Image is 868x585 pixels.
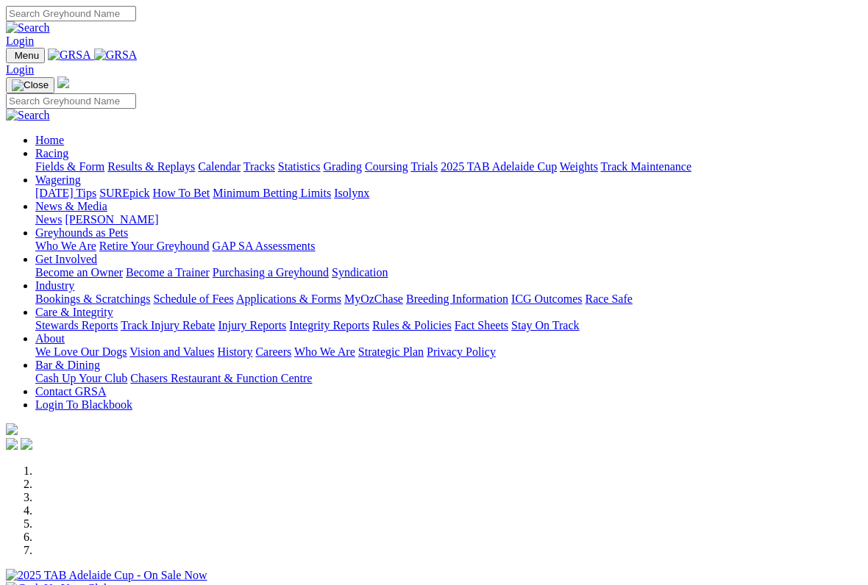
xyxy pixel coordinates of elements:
img: logo-grsa-white.png [6,423,18,435]
a: Fields & Form [35,160,104,173]
a: Stewards Reports [35,319,118,331]
a: How To Bet [153,187,210,199]
a: Wagering [35,173,81,186]
a: Home [35,134,64,146]
a: SUREpick [99,187,149,199]
a: GAP SA Assessments [213,240,316,252]
a: Racing [35,147,68,159]
a: Who We Are [294,345,355,358]
a: Trials [410,160,438,173]
a: Bookings & Scratchings [35,292,150,305]
a: Grading [324,160,362,173]
img: Search [6,21,50,35]
a: Login [6,35,34,47]
a: Isolynx [334,187,369,199]
div: News & Media [35,213,862,226]
a: Login [6,63,34,76]
a: Minimum Betting Limits [213,187,331,199]
div: Get Involved [35,266,862,279]
a: We Love Our Dogs [35,345,127,358]
div: Wagering [35,187,862,200]
a: Vision and Values [129,345,214,358]
input: Search [6,93,136,109]
button: Toggle navigation [6,77,54,93]
a: Bar & Dining [35,359,100,371]
a: Rules & Policies [372,319,452,331]
div: Care & Integrity [35,319,862,332]
a: History [217,345,252,358]
a: Track Maintenance [601,160,691,173]
span: Menu [15,50,39,61]
a: Contact GRSA [35,385,106,398]
a: 2025 TAB Adelaide Cup [441,160,557,173]
input: Search [6,6,136,21]
a: Login To Blackbook [35,398,132,411]
a: News [35,213,62,226]
a: Injury Reports [218,319,286,331]
a: Schedule of Fees [153,292,233,305]
a: Become a Trainer [126,266,210,279]
div: Greyhounds as Pets [35,240,862,253]
a: Get Involved [35,253,97,265]
a: ICG Outcomes [511,292,582,305]
img: GRSA [48,49,91,62]
a: Greyhounds as Pets [35,226,128,239]
a: Chasers Restaurant & Function Centre [130,372,312,384]
a: About [35,332,65,345]
a: Applications & Forms [236,292,341,305]
a: Weights [560,160,598,173]
img: 2025 TAB Adelaide Cup - On Sale Now [6,569,207,582]
a: Coursing [365,160,408,173]
a: Integrity Reports [289,319,369,331]
a: Results & Replays [107,160,195,173]
div: Industry [35,292,862,306]
a: Cash Up Your Club [35,372,127,384]
a: Breeding Information [406,292,508,305]
img: facebook.svg [6,438,18,450]
a: Strategic Plan [358,345,424,358]
a: Purchasing a Greyhound [213,266,329,279]
a: Who We Are [35,240,96,252]
a: Calendar [198,160,241,173]
div: Racing [35,160,862,173]
img: logo-grsa-white.png [57,76,69,88]
img: Close [12,79,49,91]
a: [PERSON_NAME] [65,213,158,226]
a: MyOzChase [344,292,403,305]
a: Retire Your Greyhound [99,240,210,252]
button: Toggle navigation [6,48,45,63]
a: Privacy Policy [427,345,496,358]
a: Careers [255,345,291,358]
a: Care & Integrity [35,306,113,318]
div: About [35,345,862,359]
a: Tracks [243,160,275,173]
a: Track Injury Rebate [121,319,215,331]
div: Bar & Dining [35,372,862,385]
a: Become an Owner [35,266,123,279]
a: Syndication [332,266,388,279]
a: Stay On Track [511,319,579,331]
img: Search [6,109,50,122]
a: Fact Sheets [455,319,508,331]
a: News & Media [35,200,107,212]
a: Industry [35,279,74,292]
img: twitter.svg [21,438,32,450]
a: [DATE] Tips [35,187,96,199]
img: GRSA [94,49,138,62]
a: Statistics [278,160,321,173]
a: Race Safe [585,292,632,305]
